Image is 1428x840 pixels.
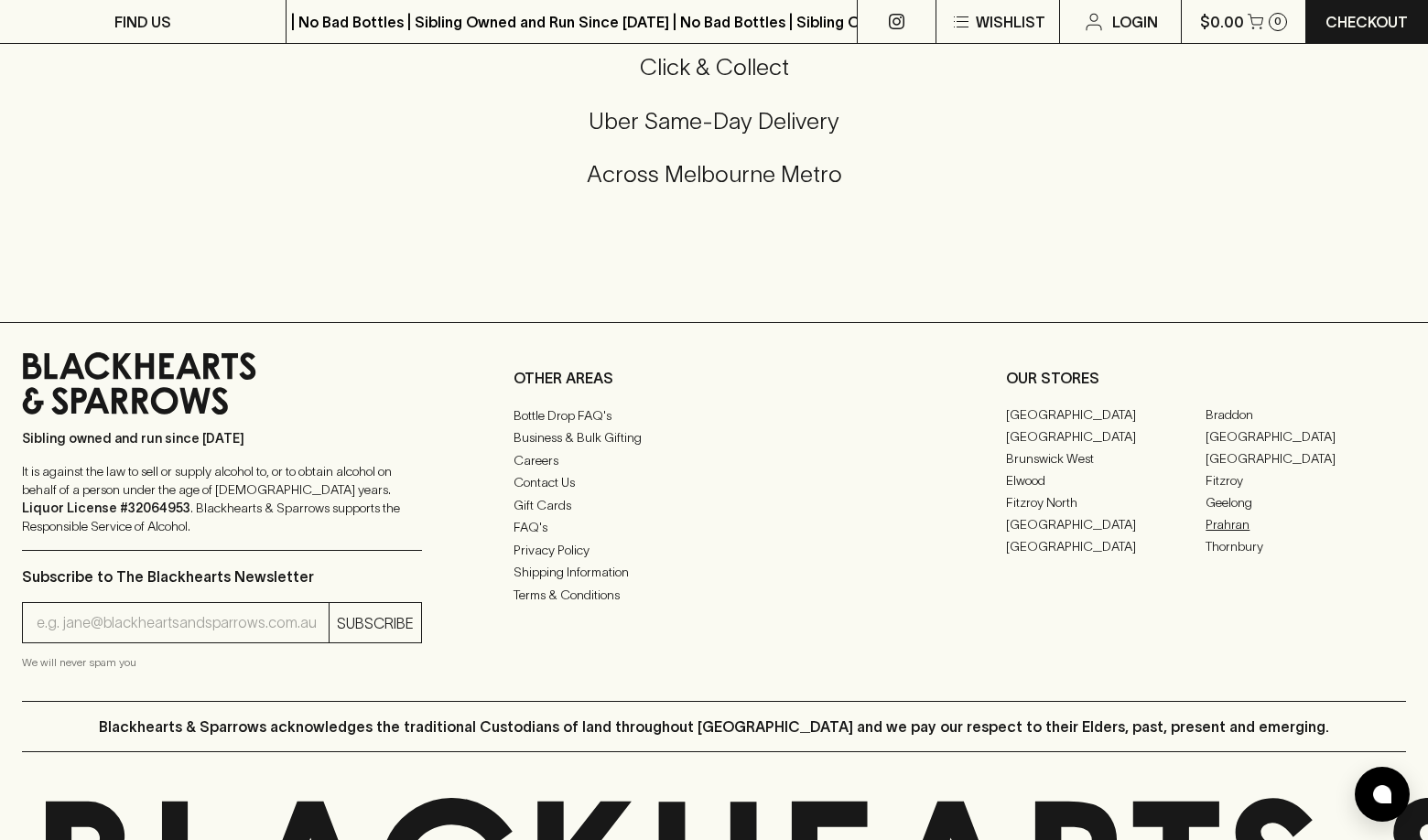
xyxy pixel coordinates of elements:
h5: Across Melbourne Metro [22,159,1406,189]
a: Geelong [1206,491,1406,513]
img: bubble-icon [1373,785,1391,803]
p: Login [1112,11,1158,33]
p: Subscribe to The Blackhearts Newsletter [22,565,422,587]
a: Gift Cards [514,494,914,516]
p: Checkout [1325,11,1408,33]
a: [GEOGRAPHIC_DATA] [1006,513,1206,535]
a: Terms & Conditions [514,584,914,606]
a: [GEOGRAPHIC_DATA] [1006,425,1206,447]
h5: Click & Collect [22,52,1406,82]
a: Fitzroy North [1006,491,1206,513]
p: $0.00 [1200,11,1244,33]
a: Brunswick West [1006,447,1206,469]
a: Elwood [1006,469,1206,491]
p: 0 [1274,16,1282,27]
a: Business & Bulk Gifting [514,426,914,448]
strong: Liquor License #32064953 [22,501,190,515]
p: Blackhearts & Sparrows acknowledges the traditional Custodians of land throughout [GEOGRAPHIC_DAT... [99,716,1329,738]
p: SUBSCRIBE [337,612,414,634]
a: Prahran [1206,513,1406,535]
a: Shipping Information [514,561,914,583]
a: Thornbury [1206,535,1406,557]
a: [GEOGRAPHIC_DATA] [1206,447,1406,469]
p: OUR STORES [1006,367,1406,389]
a: [GEOGRAPHIC_DATA] [1206,425,1406,447]
button: SUBSCRIBE [330,603,421,642]
p: Wishlist [976,11,1045,33]
h5: Uber Same-Day Delivery [22,106,1406,136]
a: Privacy Policy [514,539,914,561]
a: [GEOGRAPHIC_DATA] [1006,404,1206,425]
a: Contact Us [514,471,914,493]
a: Braddon [1206,404,1406,425]
input: e.g. jane@blackheartsandsparrows.com.au [37,608,329,638]
p: It is against the law to sell or supply alcohol to, or to obtain alcohol on behalf of a person un... [22,462,422,535]
p: FIND US [114,11,171,33]
a: FAQ's [514,516,914,538]
a: Careers [514,449,914,471]
a: [GEOGRAPHIC_DATA] [1006,535,1206,557]
p: We will never spam you [22,653,422,672]
p: Sibling owned and run since [DATE] [22,429,422,447]
p: OTHER AREAS [514,367,914,389]
a: Bottle Drop FAQ's [514,404,914,426]
a: Fitzroy [1206,469,1406,491]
